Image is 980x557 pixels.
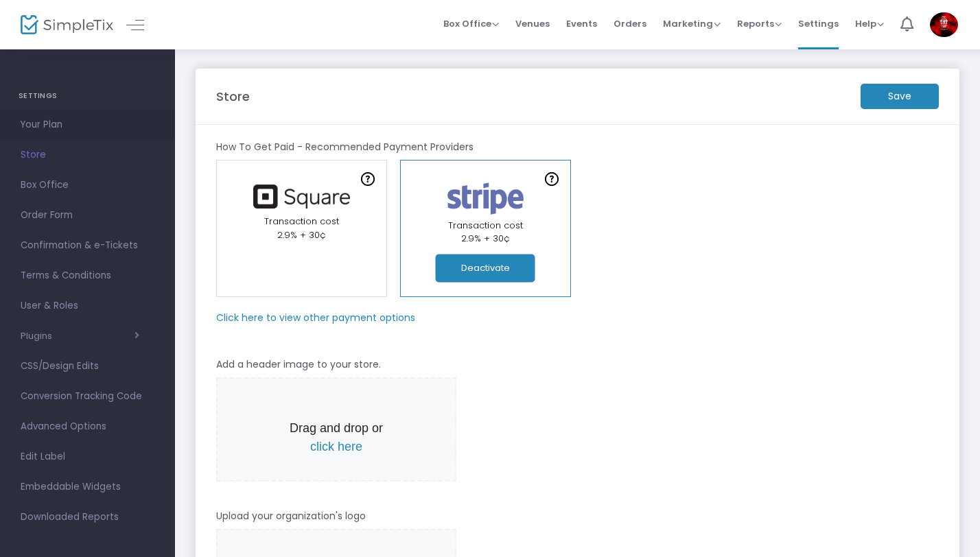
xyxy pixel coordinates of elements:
[21,176,154,194] span: Box Office
[439,180,532,217] img: stripe.png
[21,357,154,375] span: CSS/Design Edits
[443,17,499,30] span: Box Office
[21,267,154,285] span: Terms & Conditions
[21,388,154,405] span: Conversion Tracking Code
[545,172,559,186] img: question-mark
[21,116,154,134] span: Your Plan
[216,87,250,106] m-panel-title: Store
[216,509,366,523] m-panel-subtitle: Upload your organization's logo
[566,6,597,41] span: Events
[246,185,356,209] img: square.png
[21,508,154,526] span: Downloaded Reports
[614,6,646,41] span: Orders
[21,331,139,342] button: Plugins
[216,311,415,325] m-panel-subtitle: Click here to view other payment options
[861,84,939,109] m-button: Save
[21,478,154,496] span: Embeddable Widgets
[798,6,839,41] span: Settings
[448,219,523,232] span: Transaction cost
[21,448,154,466] span: Edit Label
[515,6,550,41] span: Venues
[21,297,154,315] span: User & Roles
[21,418,154,436] span: Advanced Options
[361,172,375,186] img: question-mark
[216,357,381,372] m-panel-subtitle: Add a header image to your store.
[436,254,535,283] button: Deactivate
[19,82,156,110] h4: SETTINGS
[279,419,393,456] p: Drag and drop or
[310,440,362,453] span: click here
[277,228,326,241] span: 2.9% + 30¢
[855,17,884,30] span: Help
[21,206,154,224] span: Order Form
[264,215,339,228] span: Transaction cost
[21,146,154,164] span: Store
[737,17,782,30] span: Reports
[461,232,510,245] span: 2.9% + 30¢
[663,17,721,30] span: Marketing
[21,237,154,254] span: Confirmation & e-Tickets
[216,140,474,154] m-panel-subtitle: How To Get Paid - Recommended Payment Providers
